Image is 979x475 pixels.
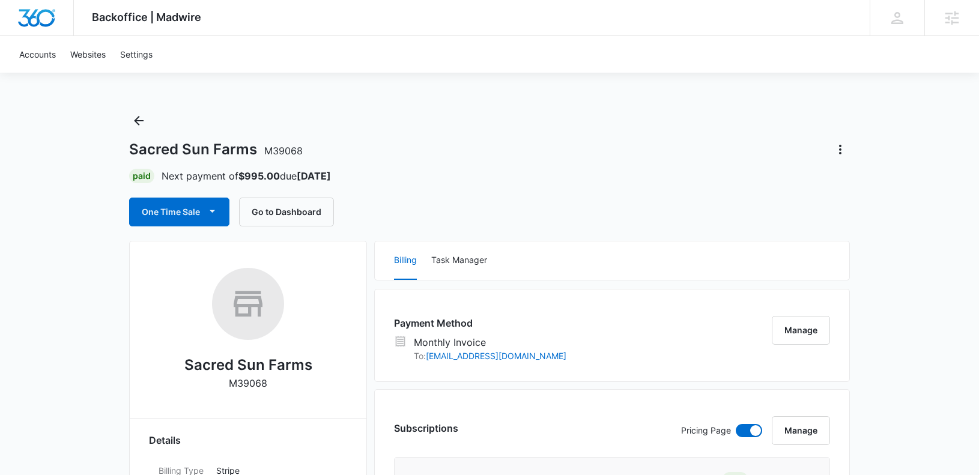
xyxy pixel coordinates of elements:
[831,140,850,159] button: Actions
[414,335,566,349] p: Monthly Invoice
[162,169,331,183] p: Next payment of due
[149,433,181,447] span: Details
[113,36,160,73] a: Settings
[129,141,303,159] h1: Sacred Sun Farms
[239,198,334,226] button: Go to Dashboard
[92,11,201,23] span: Backoffice | Madwire
[264,145,303,157] span: M39068
[129,198,229,226] button: One Time Sale
[12,36,63,73] a: Accounts
[238,170,280,182] strong: $995.00
[414,349,566,362] p: To:
[394,421,458,435] h3: Subscriptions
[129,111,148,130] button: Back
[431,241,487,280] button: Task Manager
[681,424,731,437] p: Pricing Page
[394,316,566,330] h3: Payment Method
[772,416,830,445] button: Manage
[63,36,113,73] a: Websites
[772,316,830,345] button: Manage
[229,376,267,390] p: M39068
[184,354,312,376] h2: Sacred Sun Farms
[297,170,331,182] strong: [DATE]
[129,169,154,183] div: Paid
[426,351,566,361] a: [EMAIL_ADDRESS][DOMAIN_NAME]
[394,241,417,280] button: Billing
